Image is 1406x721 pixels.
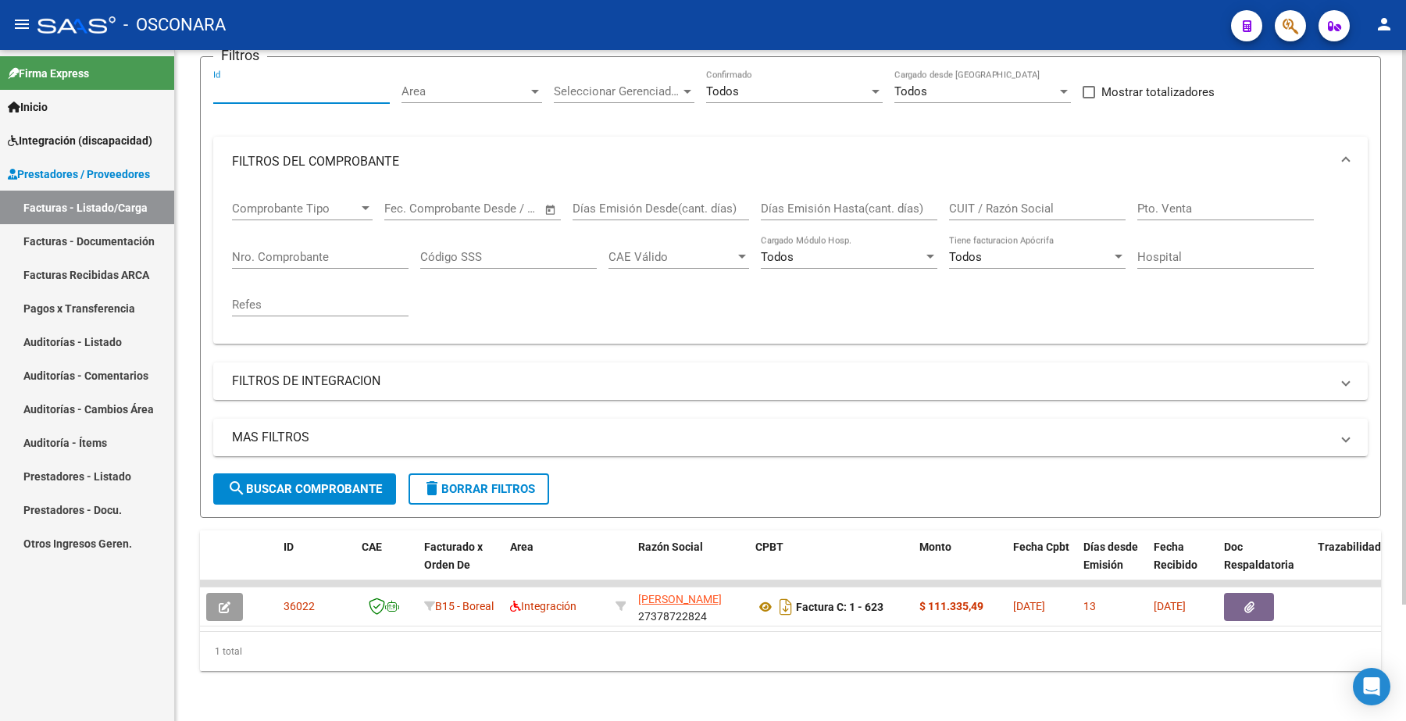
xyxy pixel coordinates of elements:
[12,15,31,34] mat-icon: menu
[761,250,794,264] span: Todos
[608,250,735,264] span: CAE Válido
[1083,541,1138,571] span: Días desde Emisión
[1013,541,1069,553] span: Fecha Cpbt
[213,419,1368,456] mat-expansion-panel-header: MAS FILTROS
[1154,541,1197,571] span: Fecha Recibido
[423,482,535,496] span: Borrar Filtros
[384,202,448,216] input: Fecha inicio
[755,541,783,553] span: CPBT
[1218,530,1311,599] datatable-header-cell: Doc Respaldatoria
[919,600,983,612] strong: $ 111.335,49
[632,530,749,599] datatable-header-cell: Razón Social
[355,530,418,599] datatable-header-cell: CAE
[796,601,883,613] strong: Factura C: 1 - 623
[284,541,294,553] span: ID
[706,84,739,98] span: Todos
[462,202,537,216] input: Fecha fin
[1007,530,1077,599] datatable-header-cell: Fecha Cpbt
[8,166,150,183] span: Prestadores / Proveedores
[1147,530,1218,599] datatable-header-cell: Fecha Recibido
[1224,541,1294,571] span: Doc Respaldatoria
[227,482,382,496] span: Buscar Comprobante
[1077,530,1147,599] datatable-header-cell: Días desde Emisión
[435,600,494,612] span: B15 - Boreal
[919,541,951,553] span: Monto
[227,479,246,498] mat-icon: search
[1101,83,1215,102] span: Mostrar totalizadores
[1013,600,1045,612] span: [DATE]
[423,479,441,498] mat-icon: delete
[1353,668,1390,705] div: Open Intercom Messenger
[418,530,504,599] datatable-header-cell: Facturado x Orden De
[638,591,743,623] div: 27378722824
[232,373,1330,390] mat-panel-title: FILTROS DE INTEGRACION
[213,473,396,505] button: Buscar Comprobante
[1154,600,1186,612] span: [DATE]
[284,600,315,612] span: 36022
[554,84,680,98] span: Seleccionar Gerenciador
[213,45,267,66] h3: Filtros
[200,632,1381,671] div: 1 total
[776,594,796,619] i: Descargar documento
[401,84,528,98] span: Area
[913,530,1007,599] datatable-header-cell: Monto
[510,541,533,553] span: Area
[213,362,1368,400] mat-expansion-panel-header: FILTROS DE INTEGRACION
[510,600,576,612] span: Integración
[232,153,1330,170] mat-panel-title: FILTROS DEL COMPROBANTE
[749,530,913,599] datatable-header-cell: CPBT
[362,541,382,553] span: CAE
[638,541,703,553] span: Razón Social
[424,541,483,571] span: Facturado x Orden De
[1311,530,1405,599] datatable-header-cell: Trazabilidad
[232,202,359,216] span: Comprobante Tipo
[894,84,927,98] span: Todos
[213,137,1368,187] mat-expansion-panel-header: FILTROS DEL COMPROBANTE
[8,98,48,116] span: Inicio
[1318,541,1381,553] span: Trazabilidad
[8,132,152,149] span: Integración (discapacidad)
[638,593,722,605] span: [PERSON_NAME]
[277,530,355,599] datatable-header-cell: ID
[542,201,560,219] button: Open calendar
[504,530,609,599] datatable-header-cell: Area
[409,473,549,505] button: Borrar Filtros
[1083,600,1096,612] span: 13
[213,187,1368,344] div: FILTROS DEL COMPROBANTE
[8,65,89,82] span: Firma Express
[949,250,982,264] span: Todos
[123,8,226,42] span: - OSCONARA
[232,429,1330,446] mat-panel-title: MAS FILTROS
[1375,15,1394,34] mat-icon: person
